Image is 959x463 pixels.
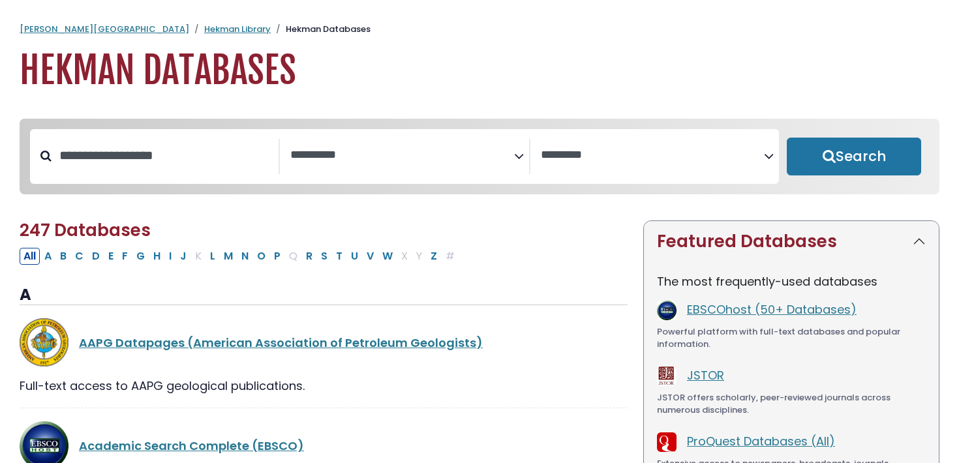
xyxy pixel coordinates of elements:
[79,438,304,454] a: Academic Search Complete (EBSCO)
[132,248,149,265] button: Filter Results G
[20,286,628,305] h3: A
[427,248,441,265] button: Filter Results Z
[253,248,269,265] button: Filter Results O
[165,248,175,265] button: Filter Results I
[20,247,460,263] div: Alpha-list to filter by first letter of database name
[270,248,284,265] button: Filter Results P
[657,273,926,290] p: The most frequently-used databases
[290,149,513,162] textarea: Search
[687,433,835,449] a: ProQuest Databases (All)
[657,391,926,417] div: JSTOR offers scholarly, peer-reviewed journals across numerous disciplines.
[71,248,87,265] button: Filter Results C
[204,23,271,35] a: Hekman Library
[118,248,132,265] button: Filter Results F
[332,248,346,265] button: Filter Results T
[20,248,40,265] button: All
[104,248,117,265] button: Filter Results E
[20,119,939,194] nav: Search filters
[363,248,378,265] button: Filter Results V
[271,23,371,36] li: Hekman Databases
[20,23,939,36] nav: breadcrumb
[149,248,164,265] button: Filter Results H
[302,248,316,265] button: Filter Results R
[237,248,252,265] button: Filter Results N
[20,218,151,242] span: 247 Databases
[644,221,939,262] button: Featured Databases
[347,248,362,265] button: Filter Results U
[787,138,921,175] button: Submit for Search Results
[220,248,237,265] button: Filter Results M
[657,325,926,351] div: Powerful platform with full-text databases and popular information.
[79,335,483,351] a: AAPG Datapages (American Association of Petroleum Geologists)
[541,149,764,162] textarea: Search
[56,248,70,265] button: Filter Results B
[317,248,331,265] button: Filter Results S
[378,248,397,265] button: Filter Results W
[52,145,279,166] input: Search database by title or keyword
[20,23,189,35] a: [PERSON_NAME][GEOGRAPHIC_DATA]
[40,248,55,265] button: Filter Results A
[687,301,857,318] a: EBSCOhost (50+ Databases)
[176,248,190,265] button: Filter Results J
[687,367,724,383] a: JSTOR
[20,49,939,93] h1: Hekman Databases
[206,248,219,265] button: Filter Results L
[20,377,628,395] div: Full-text access to AAPG geological publications.
[88,248,104,265] button: Filter Results D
